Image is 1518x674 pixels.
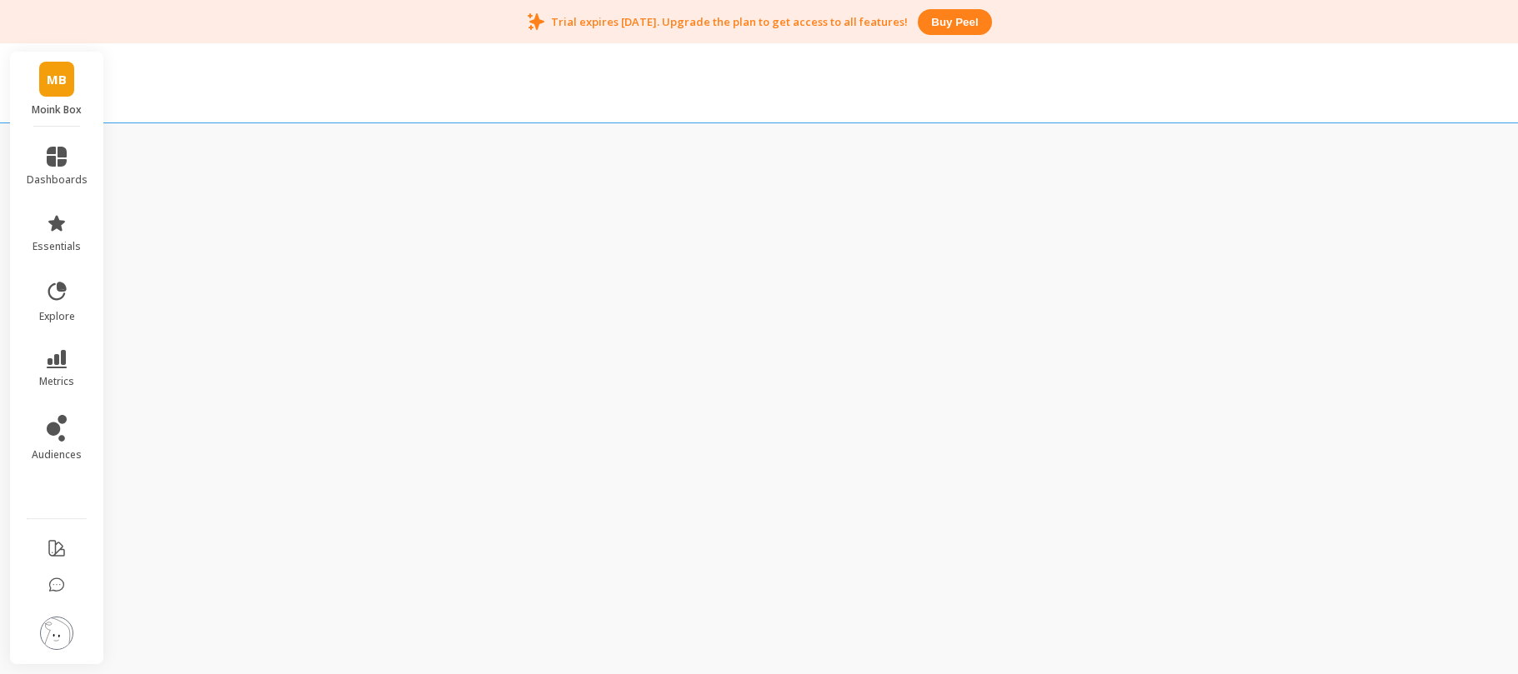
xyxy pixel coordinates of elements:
span: MB [47,70,67,89]
span: essentials [33,240,81,253]
span: audiences [32,448,82,462]
p: Moink Box [27,103,88,117]
span: metrics [39,375,74,388]
span: explore [39,310,75,323]
button: Buy peel [918,9,991,35]
span: dashboards [27,173,88,187]
p: Trial expires [DATE]. Upgrade the plan to get access to all features! [551,14,908,29]
img: profile picture [40,617,73,650]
